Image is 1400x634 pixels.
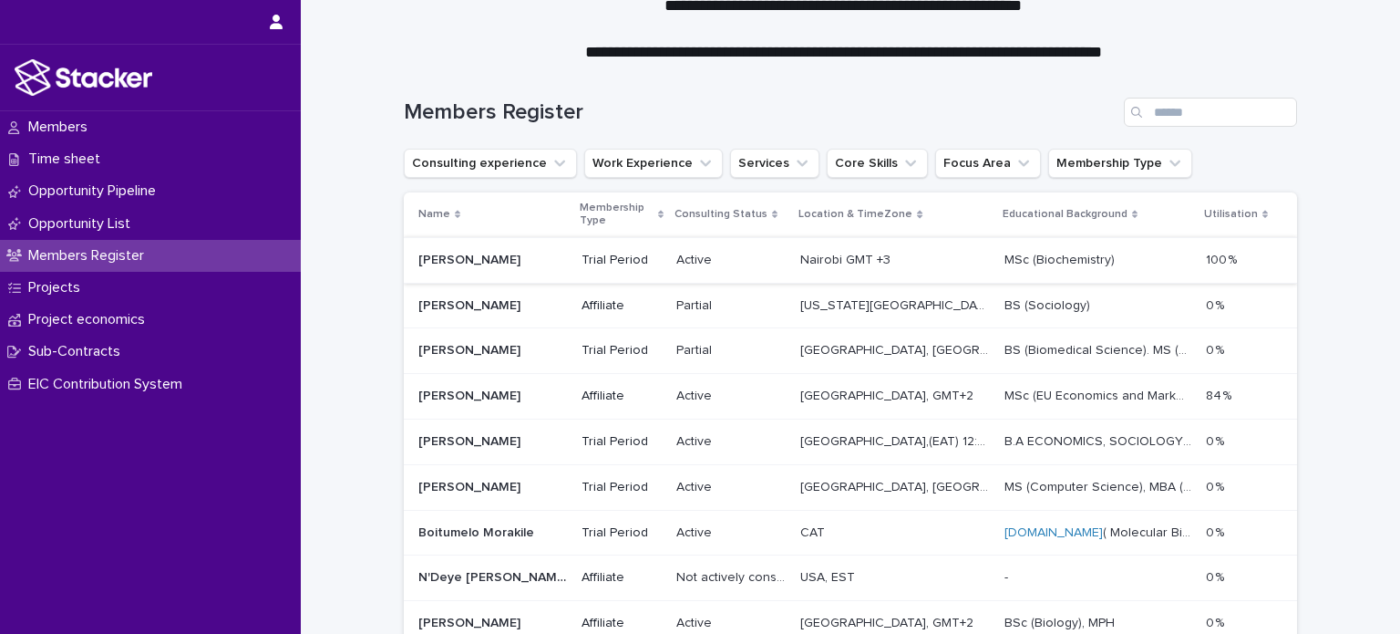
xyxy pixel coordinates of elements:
[1003,204,1127,224] p: Educational Background
[404,149,577,178] button: Consulting experience
[676,249,715,268] p: Active
[21,311,160,328] p: Project economics
[21,247,159,265] p: Members Register
[582,570,662,586] p: Affiliate
[1206,612,1228,631] p: 0 %
[1004,431,1195,450] p: B.A ECONOMICS, SOCIOLOGY AND PSYCHOLOGY
[1206,385,1235,404] p: 84 %
[21,119,102,136] p: Members
[800,612,977,631] p: [GEOGRAPHIC_DATA], GMT+2
[1204,204,1258,224] p: Utilisation
[582,389,662,404] p: Affiliate
[582,434,662,450] p: Trial Period
[800,249,894,268] p: Nairobi GMT +3
[418,431,524,450] p: OSCAR SHITIABAYI
[404,237,1297,283] tr: [PERSON_NAME][PERSON_NAME] Trial PeriodActiveActive Nairobi GMT +3Nairobi GMT +3 MSc (Biochemistr...
[418,295,524,314] p: [PERSON_NAME]
[1206,295,1228,314] p: 0 %
[582,525,662,541] p: Trial Period
[676,566,789,586] p: Not actively consulting with EIC
[404,556,1297,601] tr: N'Deye [PERSON_NAME]N'Deye [PERSON_NAME] AffiliateNot actively consulting with EICNot actively co...
[404,283,1297,328] tr: [PERSON_NAME][PERSON_NAME] AffiliatePartialPartial [US_STATE][GEOGRAPHIC_DATA], GMT-5[US_STATE][G...
[15,59,152,96] img: stacker-logo-white.png
[582,253,662,268] p: Trial Period
[800,385,977,404] p: [GEOGRAPHIC_DATA], GMT+2
[1004,339,1195,359] p: BS (Biomedical Science). MS (Medical Biotechnology)
[21,343,135,360] p: Sub-Contracts
[800,522,829,541] p: CAT
[676,385,715,404] p: Active
[418,249,524,268] p: [PERSON_NAME]
[404,99,1117,126] h1: Members Register
[21,215,145,233] p: Opportunity List
[1206,476,1228,495] p: 0 %
[21,376,197,393] p: EIC Contribution System
[582,616,662,631] p: Affiliate
[1206,339,1228,359] p: 0 %
[935,149,1041,178] button: Focus Area
[1004,385,1195,404] p: MSc (EU Economics and Market Regulation), BSc (Economics & International Business)
[1124,98,1297,127] input: Search
[676,295,715,314] p: Partial
[1206,431,1228,450] p: 0 %
[730,149,819,178] button: Services
[1004,612,1118,631] p: BSc (Biology), MPH
[418,522,538,541] p: Boitumelo Morakile
[582,298,662,314] p: Affiliate
[800,295,993,314] p: [US_STATE][GEOGRAPHIC_DATA], GMT-5
[418,566,571,586] p: N'Deye Rosalie Niang
[404,328,1297,374] tr: [PERSON_NAME][PERSON_NAME] Trial PeriodPartialPartial [GEOGRAPHIC_DATA], [GEOGRAPHIC_DATA] Time, ...
[676,612,715,631] p: Active
[418,476,524,495] p: [PERSON_NAME]
[404,464,1297,510] tr: [PERSON_NAME][PERSON_NAME] Trial PeriodActiveActive [GEOGRAPHIC_DATA], [GEOGRAPHIC_DATA] - GMT -5...
[418,612,524,631] p: [PERSON_NAME]
[1048,149,1192,178] button: Membership Type
[582,343,662,359] p: Trial Period
[676,431,715,450] p: Active
[1004,476,1195,495] p: MS (Computer Science), MBA (Finance & Leadership), Global Innovation Leadership (UPEACE)
[418,339,524,359] p: [PERSON_NAME]
[1004,566,1012,586] p: -
[404,510,1297,556] tr: Boitumelo MorakileBoitumelo Morakile Trial PeriodActiveActive CATCAT [DOMAIN_NAME]( Molecular Bio...
[1206,249,1240,268] p: 100 %
[404,374,1297,420] tr: [PERSON_NAME][PERSON_NAME] AffiliateActiveActive [GEOGRAPHIC_DATA], GMT+2[GEOGRAPHIC_DATA], GMT+2...
[582,480,662,495] p: Trial Period
[418,385,524,404] p: [PERSON_NAME]
[800,476,993,495] p: Des Moines, IA - GMT -5 (CDT/CST)
[798,204,912,224] p: Location & TimeZone
[676,476,715,495] p: Active
[676,522,715,541] p: Active
[674,204,767,224] p: Consulting Status
[404,419,1297,464] tr: [PERSON_NAME][PERSON_NAME] Trial PeriodActiveActive [GEOGRAPHIC_DATA],(EAT) 12:13PM[GEOGRAPHIC_DA...
[1004,249,1118,268] p: MSc (Biochemistry)
[800,431,993,450] p: [GEOGRAPHIC_DATA],(EAT) 12:13PM
[827,149,928,178] button: Core Skills
[21,182,170,200] p: Opportunity Pipeline
[1206,522,1228,541] p: 0 %
[800,339,993,359] p: [GEOGRAPHIC_DATA], [GEOGRAPHIC_DATA] Time, GMT +3
[580,198,654,232] p: Membership Type
[676,339,715,359] p: Partial
[1004,295,1094,314] p: BS (Sociology)
[1004,522,1195,541] p: ( Molecular Biology)
[21,151,115,168] p: Time sheet
[21,279,95,296] p: Projects
[418,204,450,224] p: Name
[584,149,723,178] button: Work Experience
[800,566,859,586] p: USA, EST
[1206,566,1228,586] p: 0 %
[1004,526,1103,539] a: [DOMAIN_NAME]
